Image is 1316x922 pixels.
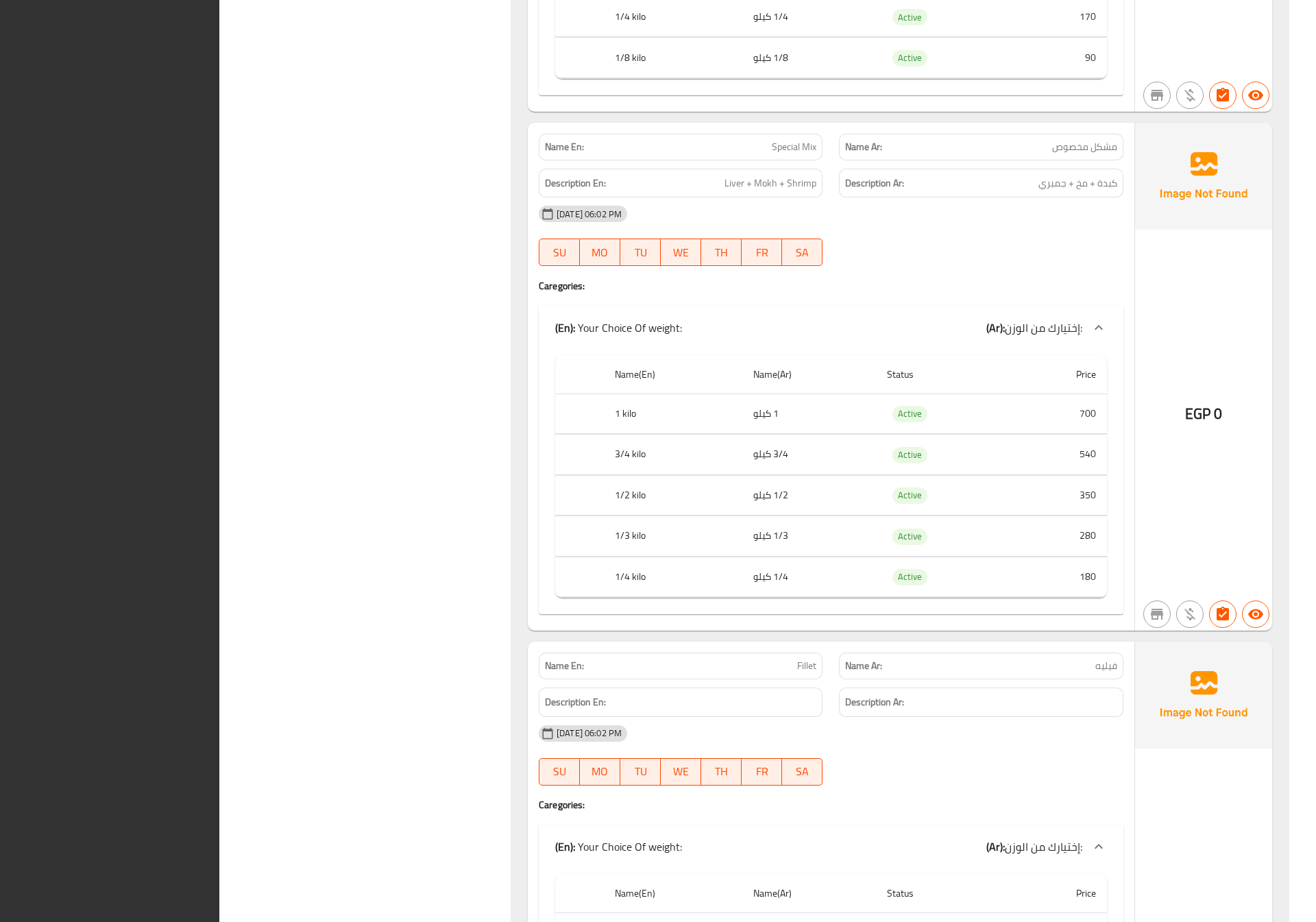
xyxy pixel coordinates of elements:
[876,874,1014,913] th: Status
[747,243,777,263] span: FR
[1014,38,1107,78] td: 90
[585,243,615,263] span: MO
[845,694,904,711] strong: Description Ar:
[1052,140,1117,154] span: مشكل مخصوص
[580,758,620,786] button: MO
[788,243,817,263] span: SA
[797,659,816,673] span: Fillet
[551,208,627,221] span: [DATE] 06:02 PM
[1242,600,1269,628] button: Available
[555,838,682,855] p: Your Choice Of weight:
[788,762,817,781] span: SA
[1214,400,1222,427] span: 0
[782,758,822,786] button: SA
[620,239,661,266] button: TU
[747,762,777,781] span: FR
[666,243,696,263] span: WE
[892,447,927,463] div: Active
[604,393,742,434] th: 1 kilo
[604,516,742,557] th: 1/3 kilo
[892,406,927,422] div: Active
[782,239,822,266] button: SA
[555,319,682,336] p: Your Choice Of weight:
[892,10,927,25] span: Active
[986,836,1005,857] b: (Ar):
[742,475,876,515] td: 1/2 كيلو
[707,243,736,263] span: TH
[742,435,876,475] td: 3/4 كيلو
[892,569,927,585] span: Active
[545,175,606,192] strong: Description En:
[1135,642,1272,749] img: Ae5nvW7+0k+MAAAAAElFTkSuQmCC
[892,487,927,503] span: Active
[604,557,742,597] th: 1/4 kilo
[545,140,584,154] strong: Name En:
[892,50,927,66] span: Active
[1014,874,1107,913] th: Price
[892,9,927,25] div: Active
[876,355,1014,394] th: Status
[742,239,782,266] button: FR
[539,758,580,786] button: SU
[1014,393,1107,434] td: 700
[1014,475,1107,515] td: 350
[742,516,876,557] td: 1/3 كيلو
[539,306,1123,350] div: (En): Your Choice Of weight:(Ar):إختيارك من الوزن:
[707,762,736,781] span: TH
[604,475,742,515] th: 1/2 kilo
[604,38,742,78] th: 1/8 kilo
[724,175,816,192] span: Liver + Mokh + Shrimp
[892,529,927,545] div: Active
[545,243,574,263] span: SU
[742,393,876,434] td: 1 كيلو
[742,355,876,394] th: Name(Ar)
[845,140,882,154] strong: Name Ar:
[742,38,876,78] td: 1/8 كيلو
[1014,557,1107,597] td: 180
[1014,435,1107,475] td: 540
[626,762,655,781] span: TU
[604,874,742,913] th: Name(En)
[1014,355,1107,394] th: Price
[742,557,876,597] td: 1/4 كيلو
[604,435,742,475] th: 3/4 kilo
[545,659,584,673] strong: Name En:
[1176,600,1204,628] button: Purchased item
[892,569,927,585] div: Active
[742,758,782,786] button: FR
[701,758,742,786] button: TH
[539,239,580,266] button: SU
[539,279,1123,293] h4: Caregories:
[892,447,927,463] span: Active
[1005,836,1082,857] span: إختيارك من الوزن:
[604,355,742,394] th: Name(En)
[666,762,696,781] span: WE
[551,727,627,740] span: [DATE] 06:02 PM
[1135,123,1272,230] img: Ae5nvW7+0k+MAAAAAElFTkSuQmCC
[626,243,655,263] span: TU
[1185,400,1210,427] span: EGP
[892,529,927,544] span: Active
[1005,317,1082,338] span: إختيارك من الوزن:
[1038,175,1117,192] span: كبدة + مخ + جمبري
[555,317,575,338] b: (En):
[892,487,927,504] div: Active
[620,758,661,786] button: TU
[1176,82,1204,109] button: Purchased item
[1209,600,1236,628] button: Has choices
[555,836,575,857] b: (En):
[545,694,606,711] strong: Description En:
[661,239,701,266] button: WE
[661,758,701,786] button: WE
[1209,82,1236,109] button: Has choices
[845,175,904,192] strong: Description Ar:
[1242,82,1269,109] button: Available
[539,798,1123,812] h4: Caregories:
[555,355,1107,598] table: choices table
[1095,659,1117,673] span: فيليه
[1143,82,1171,109] button: Not branch specific item
[892,406,927,422] span: Active
[1143,600,1171,628] button: Not branch specific item
[701,239,742,266] button: TH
